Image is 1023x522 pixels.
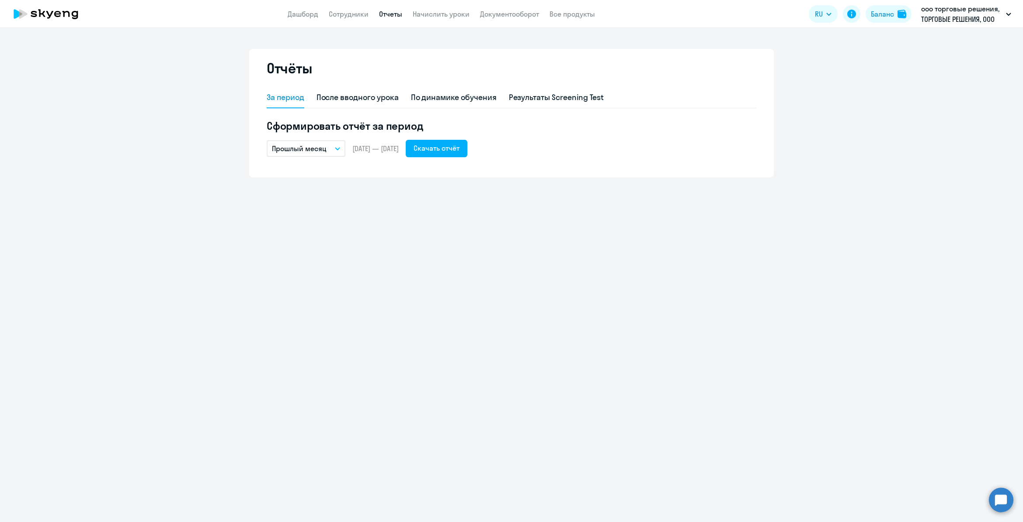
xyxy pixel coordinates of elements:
[352,144,399,153] span: [DATE] — [DATE]
[898,10,906,18] img: balance
[329,10,369,18] a: Сотрудники
[921,3,1002,24] p: ооо торговые решения, ТОРГОВЫЕ РЕШЕНИЯ, ООО
[480,10,539,18] a: Документооборот
[871,9,894,19] div: Баланс
[267,59,312,77] h2: Отчёты
[815,9,823,19] span: RU
[809,5,838,23] button: RU
[379,10,402,18] a: Отчеты
[866,5,912,23] button: Балансbalance
[550,10,595,18] a: Все продукты
[267,92,304,103] div: За период
[406,140,467,157] button: Скачать отчёт
[413,10,470,18] a: Начислить уроки
[411,92,497,103] div: По динамике обучения
[917,3,1016,24] button: ооо торговые решения, ТОРГОВЫЕ РЕШЕНИЯ, ООО
[509,92,604,103] div: Результаты Screening Test
[288,10,318,18] a: Дашборд
[317,92,399,103] div: После вводного урока
[272,143,327,154] p: Прошлый месяц
[414,143,459,153] div: Скачать отчёт
[267,119,756,133] h5: Сформировать отчёт за период
[267,140,345,157] button: Прошлый месяц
